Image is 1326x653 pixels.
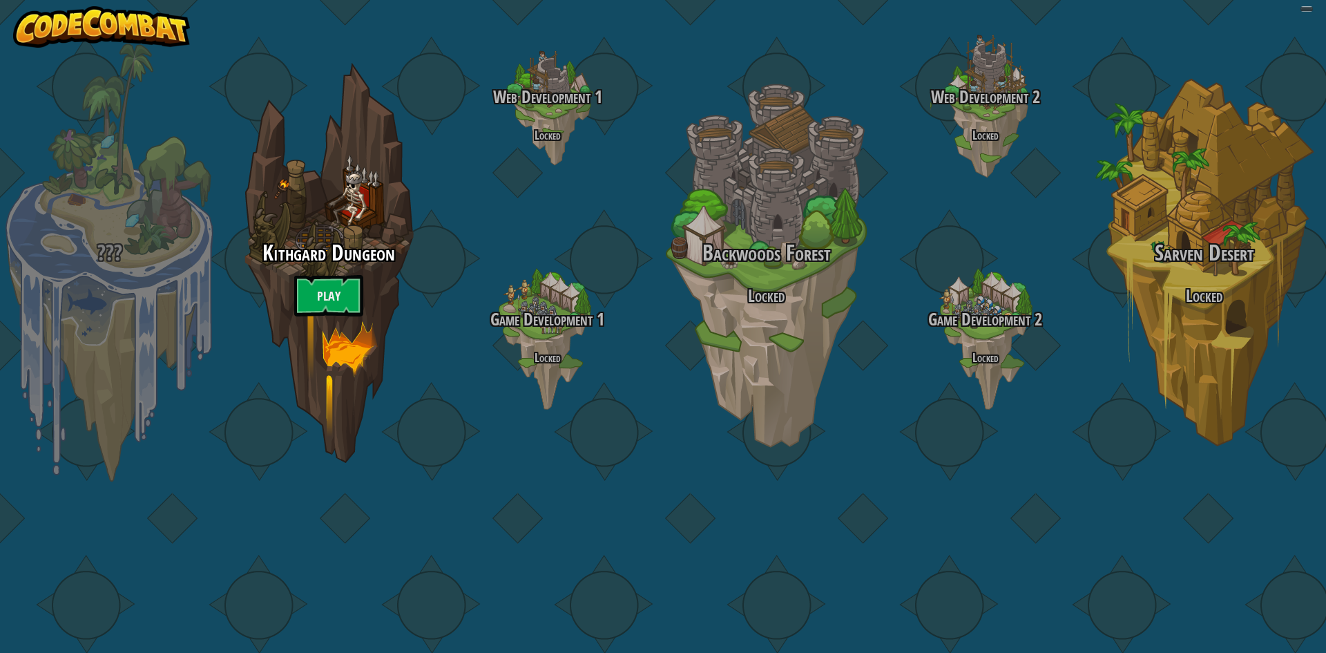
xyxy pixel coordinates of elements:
h3: Locked [1095,287,1314,305]
h4: Locked [876,351,1095,364]
span: Kithgard Dungeon [262,238,395,267]
span: Sarven Desert [1155,238,1254,267]
span: Web Development 1 [493,85,602,108]
span: Game Development 1 [490,307,604,331]
span: Backwoods Forest [702,238,831,267]
h4: Locked [438,351,657,364]
span: Game Development 2 [928,307,1042,331]
img: CodeCombat - Learn how to code by playing a game [13,6,190,48]
h3: Locked [657,287,876,305]
a: Play [294,275,363,316]
span: Web Development 2 [931,85,1040,108]
h4: Locked [876,129,1095,142]
button: Adjust volume [1300,6,1313,12]
h4: Locked [438,129,657,142]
